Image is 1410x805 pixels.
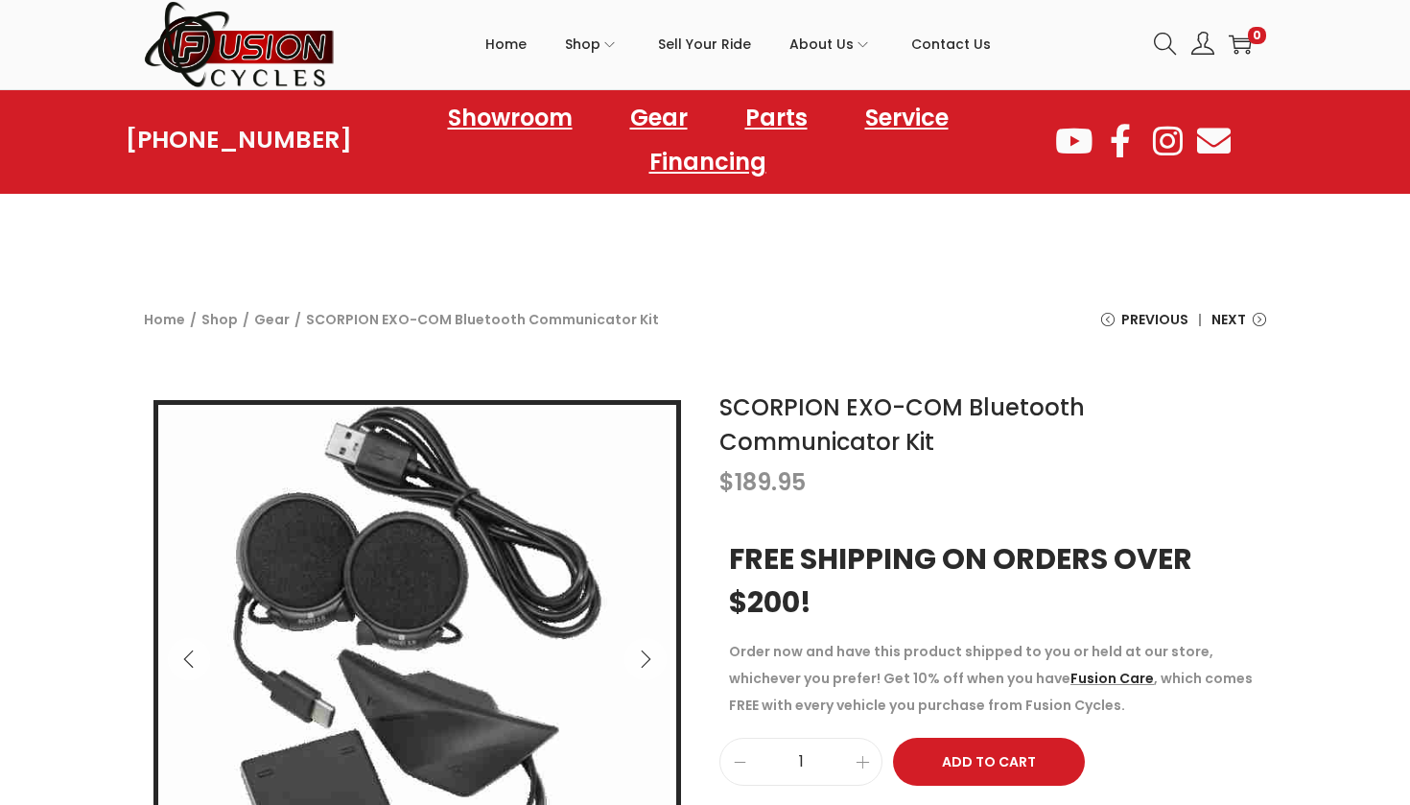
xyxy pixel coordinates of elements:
[726,96,827,140] a: Parts
[624,638,667,680] button: Next
[630,140,786,184] a: Financing
[565,20,600,68] span: Shop
[201,310,238,329] a: Shop
[254,310,290,329] a: Gear
[846,96,968,140] a: Service
[658,20,751,68] span: Sell Your Ride
[485,20,527,68] span: Home
[729,638,1257,719] p: Order now and have this product shipped to you or held at our store, whichever you prefer! Get 10...
[1101,306,1188,347] a: Previous
[126,127,352,154] a: [PHONE_NUMBER]
[1211,306,1266,347] a: Next
[1229,33,1252,56] a: 0
[306,306,659,333] span: SCORPION EXO-COM Bluetooth Communicator Kit
[294,306,301,333] span: /
[911,20,991,68] span: Contact Us
[485,1,527,87] a: Home
[1070,669,1154,688] a: Fusion Care
[168,638,210,680] button: Previous
[658,1,751,87] a: Sell Your Ride
[729,537,1257,624] h3: FREE SHIPPING ON ORDERS OVER $200!
[429,96,592,140] a: Showroom
[911,1,991,87] a: Contact Us
[243,306,249,333] span: /
[789,1,873,87] a: About Us
[719,466,806,498] bdi: 189.95
[144,310,185,329] a: Home
[565,1,620,87] a: Shop
[336,1,1140,87] nav: Primary navigation
[720,748,881,775] input: Product quantity
[789,20,854,68] span: About Us
[1121,306,1188,333] span: Previous
[611,96,707,140] a: Gear
[719,466,735,498] span: $
[190,306,197,333] span: /
[1211,306,1246,333] span: Next
[893,738,1085,786] button: Add to Cart
[352,96,1053,184] nav: Menu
